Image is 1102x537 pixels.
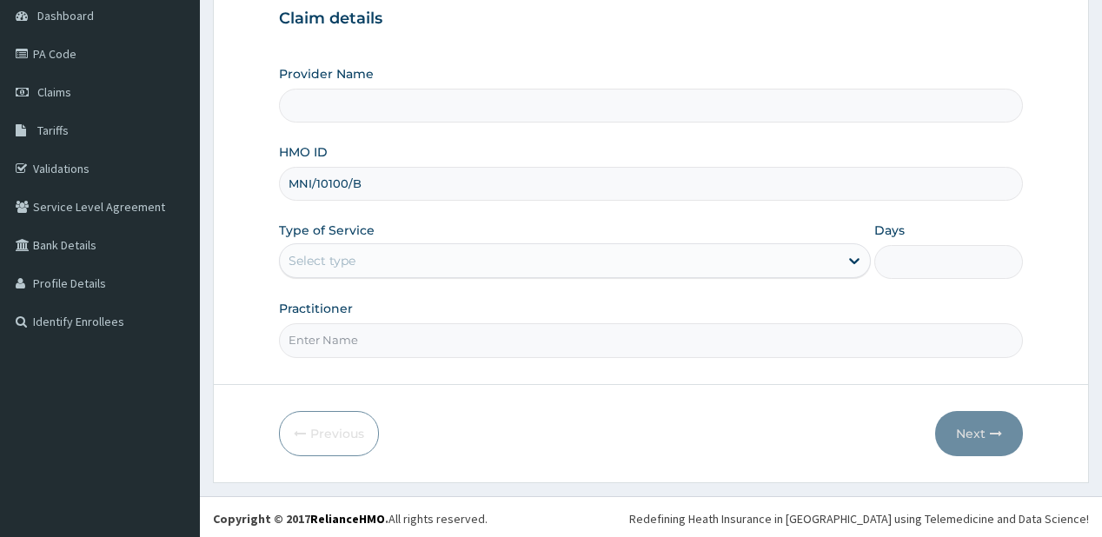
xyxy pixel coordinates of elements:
[213,511,388,527] strong: Copyright © 2017 .
[874,222,905,239] label: Days
[279,300,353,317] label: Practitioner
[279,222,375,239] label: Type of Service
[279,411,379,456] button: Previous
[629,510,1089,527] div: Redefining Heath Insurance in [GEOGRAPHIC_DATA] using Telemedicine and Data Science!
[279,167,1022,201] input: Enter HMO ID
[279,143,328,161] label: HMO ID
[37,84,71,100] span: Claims
[310,511,385,527] a: RelianceHMO
[37,8,94,23] span: Dashboard
[37,123,69,138] span: Tariffs
[935,411,1023,456] button: Next
[279,323,1022,357] input: Enter Name
[279,10,1022,29] h3: Claim details
[289,252,355,269] div: Select type
[279,65,374,83] label: Provider Name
